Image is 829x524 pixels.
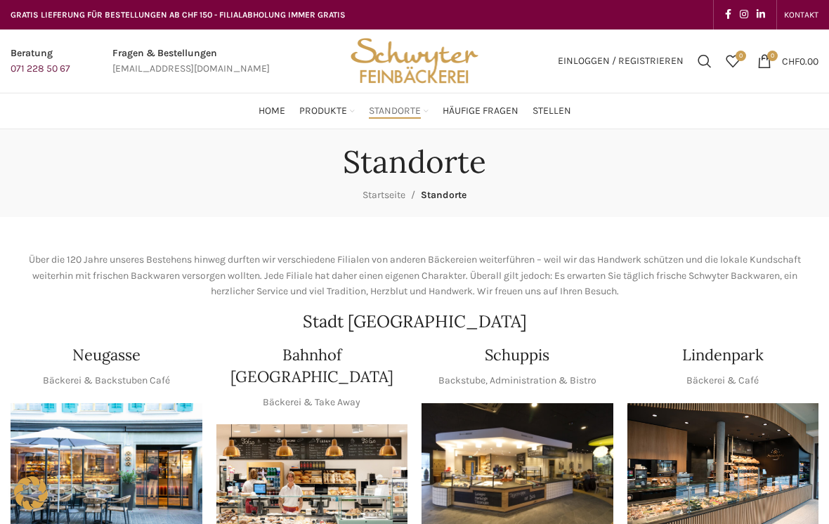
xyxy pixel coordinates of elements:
[4,97,825,125] div: Main navigation
[784,10,818,20] span: KONTAKT
[443,97,518,125] a: Häufige Fragen
[782,55,799,67] span: CHF
[369,97,429,125] a: Standorte
[691,47,719,75] a: Suchen
[343,143,486,181] h1: Standorte
[299,97,355,125] a: Produkte
[682,344,764,366] h4: Lindenpark
[767,51,778,61] span: 0
[112,46,270,77] a: Infobox link
[11,46,70,77] a: Infobox link
[551,47,691,75] a: Einloggen / Registrieren
[750,47,825,75] a: 0 CHF0.00
[346,54,483,66] a: Site logo
[11,313,818,330] h2: Stadt [GEOGRAPHIC_DATA]
[533,97,571,125] a: Stellen
[299,105,347,118] span: Produkte
[216,344,408,388] h4: Bahnhof [GEOGRAPHIC_DATA]
[782,55,818,67] bdi: 0.00
[421,189,466,201] span: Standorte
[72,344,141,366] h4: Neugasse
[443,105,518,118] span: Häufige Fragen
[719,47,747,75] a: 0
[363,189,405,201] a: Startseite
[784,1,818,29] a: KONTAKT
[721,5,736,25] a: Facebook social link
[686,373,759,388] p: Bäckerei & Café
[346,30,483,93] img: Bäckerei Schwyter
[259,105,285,118] span: Home
[11,252,818,299] p: Über die 120 Jahre unseres Bestehens hinweg durften wir verschiedene Filialen von anderen Bäckere...
[533,105,571,118] span: Stellen
[719,47,747,75] div: Meine Wunschliste
[263,395,360,410] p: Bäckerei & Take Away
[736,5,752,25] a: Instagram social link
[369,105,421,118] span: Standorte
[259,97,285,125] a: Home
[558,56,684,66] span: Einloggen / Registrieren
[11,10,346,20] span: GRATIS LIEFERUNG FÜR BESTELLUNGEN AB CHF 150 - FILIALABHOLUNG IMMER GRATIS
[43,373,170,388] p: Bäckerei & Backstuben Café
[736,51,746,61] span: 0
[752,5,769,25] a: Linkedin social link
[777,1,825,29] div: Secondary navigation
[485,344,549,366] h4: Schuppis
[438,373,596,388] p: Backstube, Administration & Bistro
